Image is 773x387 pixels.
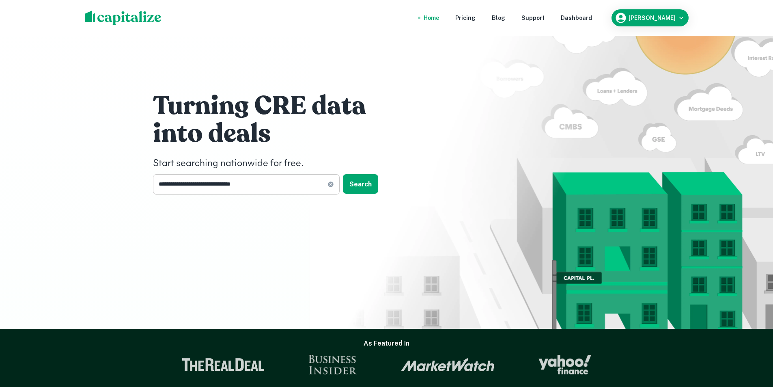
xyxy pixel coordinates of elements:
[521,13,545,22] a: Support
[153,156,396,171] h4: Start searching nationwide for free.
[364,339,409,348] h6: As Featured In
[401,358,495,372] img: Market Watch
[629,15,676,21] h6: [PERSON_NAME]
[153,117,396,150] h1: into deals
[612,9,689,26] button: [PERSON_NAME]
[85,11,161,25] img: capitalize-logo.png
[153,90,396,122] h1: Turning CRE data
[308,355,357,374] img: Business Insider
[424,13,439,22] a: Home
[492,13,505,22] a: Blog
[343,174,378,194] button: Search
[561,13,592,22] a: Dashboard
[732,322,773,361] iframe: Chat Widget
[182,358,265,371] img: The Real Deal
[455,13,476,22] a: Pricing
[538,355,591,374] img: Yahoo Finance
